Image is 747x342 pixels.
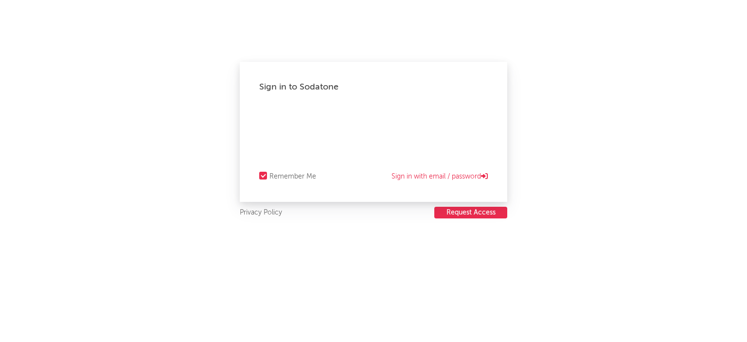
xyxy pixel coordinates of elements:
a: Request Access [434,207,507,219]
div: Remember Me [269,171,316,182]
a: Sign in with email / password [391,171,488,182]
button: Request Access [434,207,507,218]
div: Sign in to Sodatone [259,81,488,93]
a: Privacy Policy [240,207,282,219]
